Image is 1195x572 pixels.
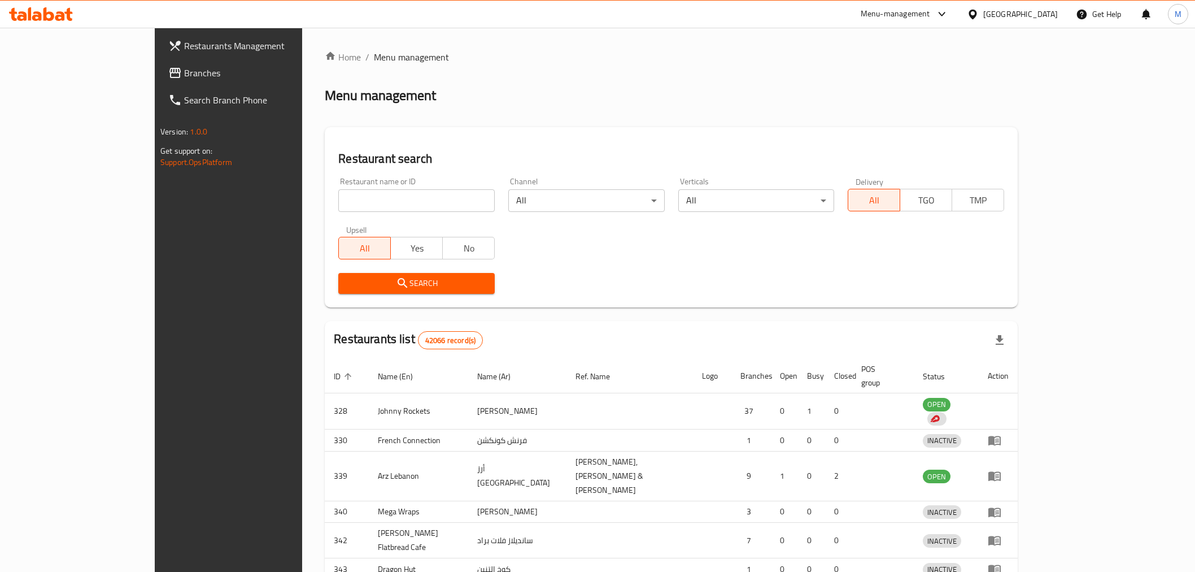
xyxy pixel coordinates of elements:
span: All [853,192,896,209]
button: Search [338,273,495,294]
a: Restaurants Management [159,32,354,59]
td: 7 [731,523,771,558]
button: No [442,237,495,259]
span: Yes [395,240,438,257]
div: Export file [986,327,1013,354]
nav: breadcrumb [325,50,1018,64]
button: TGO [900,189,952,211]
li: / [365,50,369,64]
div: Menu-management [861,7,930,21]
div: All [678,189,835,212]
th: Busy [798,359,825,393]
span: OPEN [923,398,950,411]
span: Version: [160,124,188,139]
span: OPEN [923,470,950,483]
label: Upsell [346,226,367,233]
th: Open [771,359,798,393]
input: Search for restaurant name or ID.. [338,189,495,212]
td: 0 [771,393,798,430]
td: 0 [825,523,852,558]
td: [PERSON_NAME] [468,393,566,430]
td: Johnny Rockets [369,393,468,430]
div: OPEN [923,470,950,483]
span: Status [923,370,960,383]
td: 0 [825,501,852,523]
span: INACTIVE [923,535,961,548]
button: TMP [952,189,1004,211]
td: [PERSON_NAME] [468,501,566,523]
span: Get support on: [160,144,212,158]
span: M [1175,8,1181,20]
span: TGO [905,192,948,209]
td: French Connection [369,430,468,452]
span: POS group [861,362,900,389]
h2: Restaurants list [334,331,483,349]
td: 9 [731,451,771,501]
td: 0 [771,430,798,452]
span: INACTIVE [923,434,961,447]
th: Logo [693,359,731,393]
h2: Menu management [325,86,436,105]
div: Menu [988,469,1009,483]
button: All [338,237,391,259]
td: 0 [771,501,798,523]
td: 0 [798,430,825,452]
th: Closed [825,359,852,393]
span: Name (Ar) [477,370,525,383]
div: Total records count [418,331,483,349]
div: [GEOGRAPHIC_DATA] [983,8,1058,20]
h2: Restaurant search [338,150,1004,167]
span: Restaurants Management [184,39,345,53]
button: Yes [390,237,443,259]
th: Branches [731,359,771,393]
span: Branches [184,66,345,80]
td: Arz Lebanon [369,451,468,501]
td: 1 [731,430,771,452]
td: 0 [771,523,798,558]
div: Menu [988,434,1009,447]
span: 1.0.0 [190,124,207,139]
td: سانديلاز فلات براد [468,523,566,558]
span: Name (En) [378,370,428,383]
div: Indicates that the vendor menu management has been moved to DH Catalog service [927,412,947,426]
td: 2 [825,451,852,501]
div: Menu [988,505,1009,519]
span: Menu management [374,50,449,64]
th: Action [979,359,1018,393]
span: Search [347,276,486,291]
a: Branches [159,59,354,86]
td: 3 [731,501,771,523]
span: All [343,240,386,257]
span: INACTIVE [923,506,961,519]
td: 0 [798,451,825,501]
span: Search Branch Phone [184,93,345,107]
label: Delivery [856,177,884,185]
td: 1 [771,451,798,501]
td: [PERSON_NAME],[PERSON_NAME] & [PERSON_NAME] [566,451,693,501]
td: فرنش كونكشن [468,430,566,452]
td: 1 [798,393,825,430]
div: INACTIVE [923,505,961,519]
td: 37 [731,393,771,430]
td: 0 [798,523,825,558]
img: delivery hero logo [930,414,940,424]
td: Mega Wraps [369,501,468,523]
span: Ref. Name [575,370,625,383]
span: 42066 record(s) [418,335,482,346]
td: 0 [798,501,825,523]
td: 0 [825,393,852,430]
td: أرز [GEOGRAPHIC_DATA] [468,451,566,501]
a: Search Branch Phone [159,86,354,114]
div: All [508,189,665,212]
span: No [447,240,490,257]
div: Menu [988,534,1009,547]
button: All [848,189,900,211]
span: TMP [957,192,1000,209]
span: ID [334,370,355,383]
td: [PERSON_NAME] Flatbread Cafe [369,523,468,558]
td: 0 [825,430,852,452]
a: Support.OpsPlatform [160,155,232,170]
